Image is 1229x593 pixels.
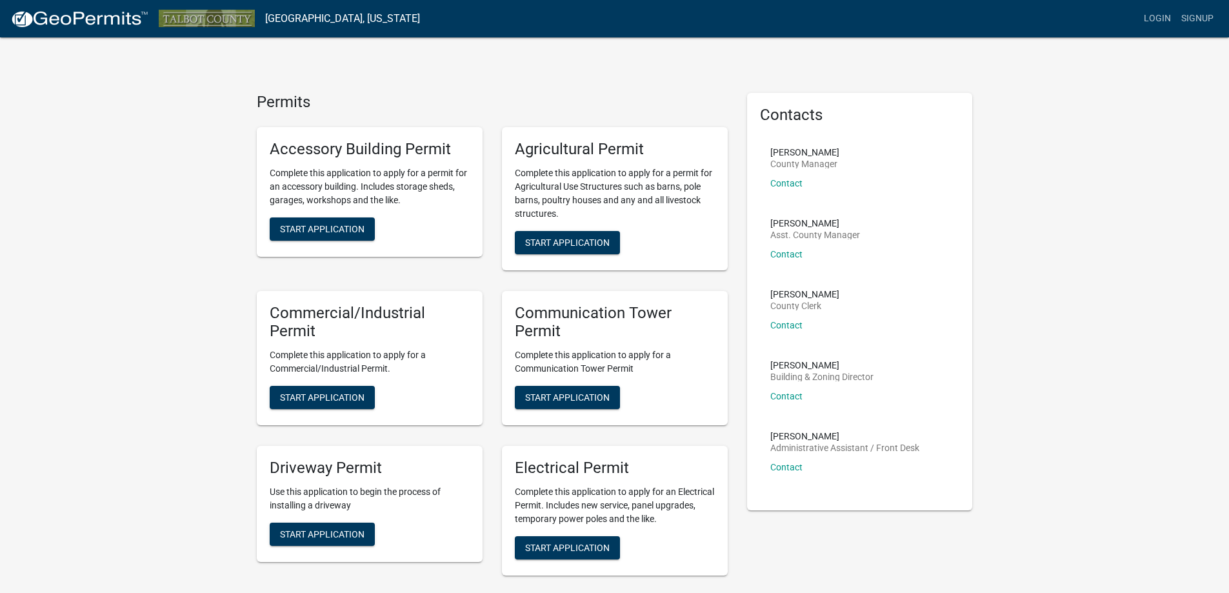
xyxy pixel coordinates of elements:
span: Start Application [525,237,610,247]
p: [PERSON_NAME] [770,290,839,299]
h5: Accessory Building Permit [270,140,470,159]
a: Contact [770,320,803,330]
img: Talbot County, Georgia [159,10,255,27]
p: [PERSON_NAME] [770,432,919,441]
button: Start Application [270,523,375,546]
p: Complete this application to apply for a permit for Agricultural Use Structures such as barns, po... [515,166,715,221]
a: Login [1139,6,1176,31]
h5: Contacts [760,106,960,125]
button: Start Application [270,217,375,241]
p: County Manager [770,159,839,168]
p: Complete this application to apply for a Commercial/Industrial Permit. [270,348,470,376]
p: Administrative Assistant / Front Desk [770,443,919,452]
p: County Clerk [770,301,839,310]
h5: Commercial/Industrial Permit [270,304,470,341]
button: Start Application [270,386,375,409]
button: Start Application [515,536,620,559]
p: [PERSON_NAME] [770,148,839,157]
a: Contact [770,178,803,188]
h4: Permits [257,93,728,112]
p: Asst. County Manager [770,230,860,239]
p: Building & Zoning Director [770,372,874,381]
p: Complete this application to apply for a Communication Tower Permit [515,348,715,376]
h5: Electrical Permit [515,459,715,477]
p: Complete this application to apply for an Electrical Permit. Includes new service, panel upgrades... [515,485,715,526]
p: Use this application to begin the process of installing a driveway [270,485,470,512]
a: Contact [770,249,803,259]
span: Start Application [525,542,610,552]
button: Start Application [515,231,620,254]
button: Start Application [515,386,620,409]
p: [PERSON_NAME] [770,361,874,370]
a: Signup [1176,6,1219,31]
span: Start Application [525,392,610,403]
h5: Communication Tower Permit [515,304,715,341]
a: Contact [770,391,803,401]
a: [GEOGRAPHIC_DATA], [US_STATE] [265,8,420,30]
span: Start Application [280,528,365,539]
span: Start Application [280,223,365,234]
h5: Agricultural Permit [515,140,715,159]
a: Contact [770,462,803,472]
span: Start Application [280,392,365,403]
h5: Driveway Permit [270,459,470,477]
p: [PERSON_NAME] [770,219,860,228]
p: Complete this application to apply for a permit for an accessory building. Includes storage sheds... [270,166,470,207]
